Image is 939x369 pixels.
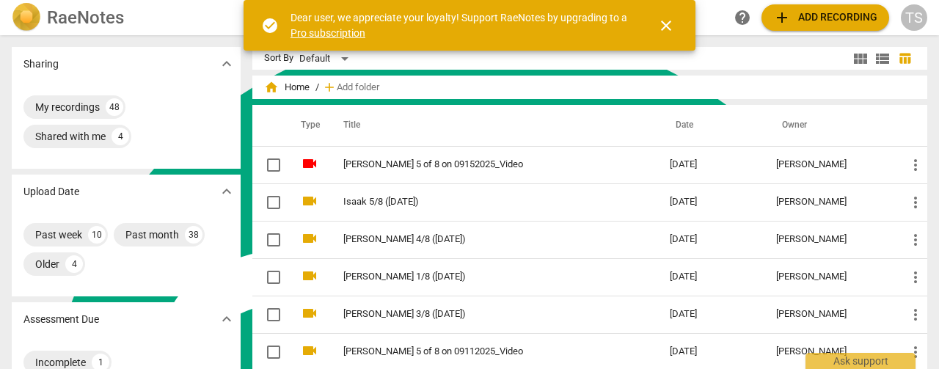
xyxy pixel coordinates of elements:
button: Tile view [850,48,872,70]
div: 4 [112,128,129,145]
span: videocam [301,304,318,322]
span: add [773,9,791,26]
div: Past month [125,227,179,242]
span: home [264,80,279,95]
a: Help [729,4,756,31]
div: [PERSON_NAME] [776,309,883,320]
p: Sharing [23,56,59,72]
div: Ask support [805,353,916,369]
td: [DATE] [658,183,764,221]
span: view_list [874,50,891,67]
span: Home [264,80,310,95]
th: Date [658,105,764,146]
span: more_vert [907,194,924,211]
img: Logo [12,3,41,32]
p: Assessment Due [23,312,99,327]
button: Upload [761,4,889,31]
a: Isaak 5/8 ([DATE]) [343,197,617,208]
td: [DATE] [658,146,764,183]
span: table_chart [898,51,912,65]
div: Shared with me [35,129,106,144]
span: videocam [301,155,318,172]
div: 38 [185,226,202,244]
td: [DATE] [658,258,764,296]
div: Past week [35,227,82,242]
div: Dear user, we appreciate your loyalty! Support RaeNotes by upgrading to a [291,10,631,40]
span: add [322,80,337,95]
button: Show more [216,180,238,202]
div: Default [299,47,354,70]
span: Add recording [773,9,877,26]
div: 10 [88,226,106,244]
p: Upload Date [23,184,79,200]
span: more_vert [907,268,924,286]
span: close [657,17,675,34]
a: LogoRaeNotes [12,3,238,32]
span: more_vert [907,231,924,249]
th: Title [326,105,658,146]
span: / [315,82,319,93]
th: Owner [764,105,895,146]
span: expand_more [218,55,235,73]
span: more_vert [907,156,924,174]
button: TS [901,4,927,31]
span: help [734,9,751,26]
div: [PERSON_NAME] [776,197,883,208]
a: [PERSON_NAME] 5 of 8 on 09112025_Video [343,346,617,357]
a: [PERSON_NAME] 1/8 ([DATE]) [343,271,617,282]
div: My recordings [35,100,100,114]
button: Close [648,8,684,43]
span: videocam [301,342,318,359]
span: videocam [301,230,318,247]
td: [DATE] [658,296,764,333]
td: [DATE] [658,221,764,258]
span: more_vert [907,343,924,361]
div: [PERSON_NAME] [776,271,883,282]
div: [PERSON_NAME] [776,159,883,170]
span: expand_more [218,310,235,328]
a: [PERSON_NAME] 3/8 ([DATE]) [343,309,617,320]
span: expand_more [218,183,235,200]
div: [PERSON_NAME] [776,234,883,245]
div: 4 [65,255,83,273]
span: view_module [852,50,869,67]
span: videocam [301,267,318,285]
a: [PERSON_NAME] 5 of 8 on 09152025_Video [343,159,617,170]
button: Table view [894,48,916,70]
div: [PERSON_NAME] [776,346,883,357]
span: Add folder [337,82,379,93]
h2: RaeNotes [47,7,124,28]
a: Pro subscription [291,27,365,39]
div: Older [35,257,59,271]
div: 48 [106,98,123,116]
div: Sort By [264,53,293,64]
a: [PERSON_NAME] 4/8 ([DATE]) [343,234,617,245]
span: more_vert [907,306,924,324]
button: Show more [216,308,238,330]
th: Type [289,105,326,146]
span: check_circle [261,17,279,34]
button: Show more [216,53,238,75]
button: List view [872,48,894,70]
span: videocam [301,192,318,210]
